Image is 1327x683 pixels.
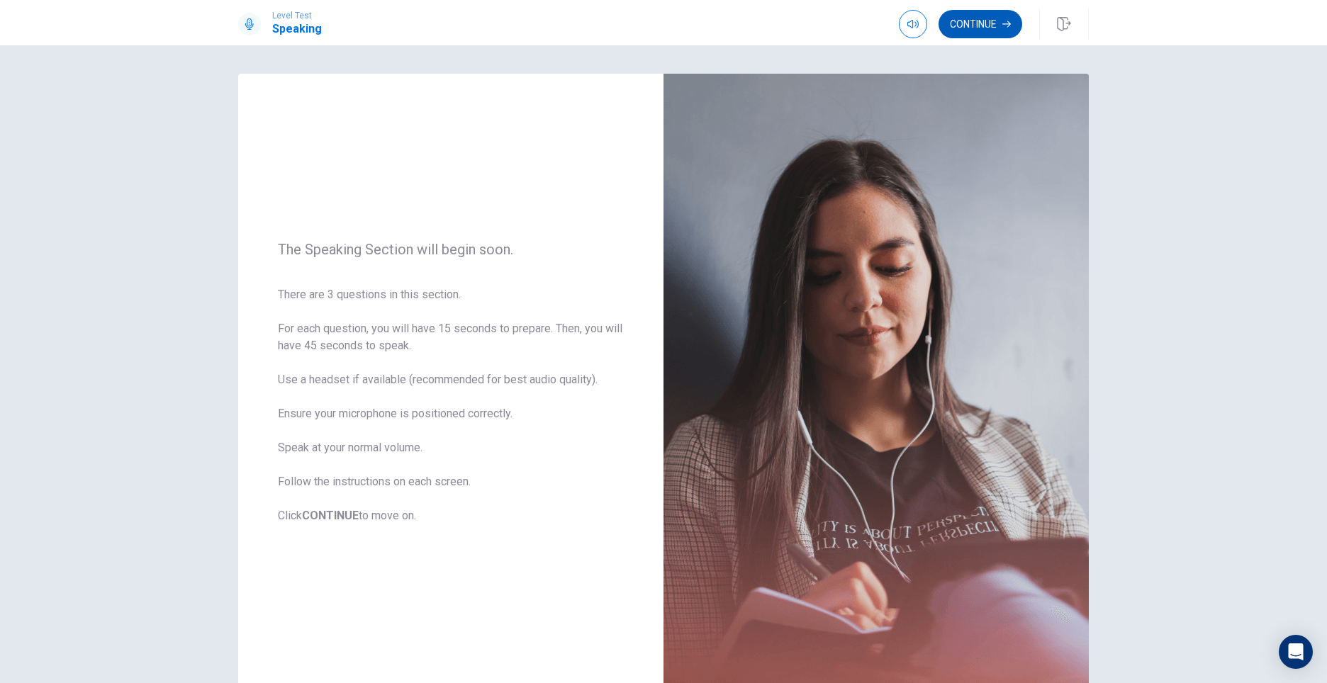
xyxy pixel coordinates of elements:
[272,21,322,38] h1: Speaking
[302,509,359,522] b: CONTINUE
[278,286,624,524] span: There are 3 questions in this section. For each question, you will have 15 seconds to prepare. Th...
[939,10,1022,38] button: Continue
[1279,635,1313,669] div: Open Intercom Messenger
[272,11,322,21] span: Level Test
[278,241,624,258] span: The Speaking Section will begin soon.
